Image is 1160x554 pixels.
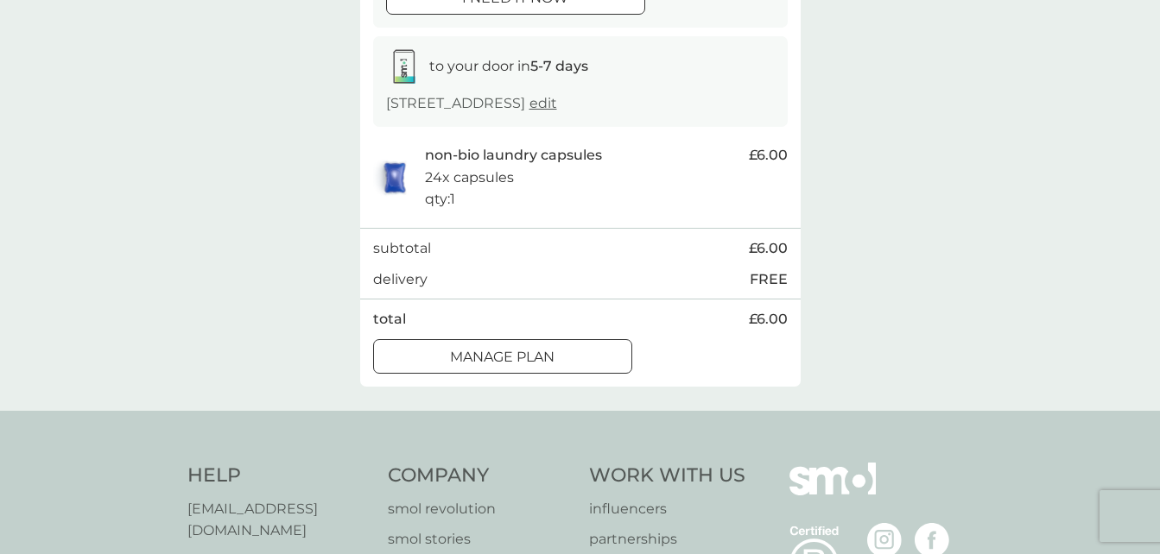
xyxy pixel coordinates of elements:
[388,463,572,489] h4: Company
[373,308,406,331] p: total
[187,498,371,542] a: [EMAIL_ADDRESS][DOMAIN_NAME]
[529,95,557,111] a: edit
[425,167,514,189] p: 24x capsules
[589,463,745,489] h4: Work With Us
[789,463,876,521] img: smol
[749,144,788,167] span: £6.00
[589,498,745,520] a: influencers
[373,339,632,374] button: Manage plan
[187,463,371,489] h4: Help
[749,237,788,260] span: £6.00
[388,498,572,520] a: smol revolution
[386,92,557,115] p: [STREET_ADDRESS]
[450,346,555,368] p: Manage plan
[589,528,745,551] a: partnerships
[425,188,455,211] p: qty : 1
[425,144,602,167] p: non-bio laundry capsules
[388,528,572,551] a: smol stories
[373,268,428,291] p: delivery
[530,58,588,74] strong: 5-7 days
[373,237,431,260] p: subtotal
[750,268,788,291] p: FREE
[429,58,588,74] span: to your door in
[749,308,788,331] span: £6.00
